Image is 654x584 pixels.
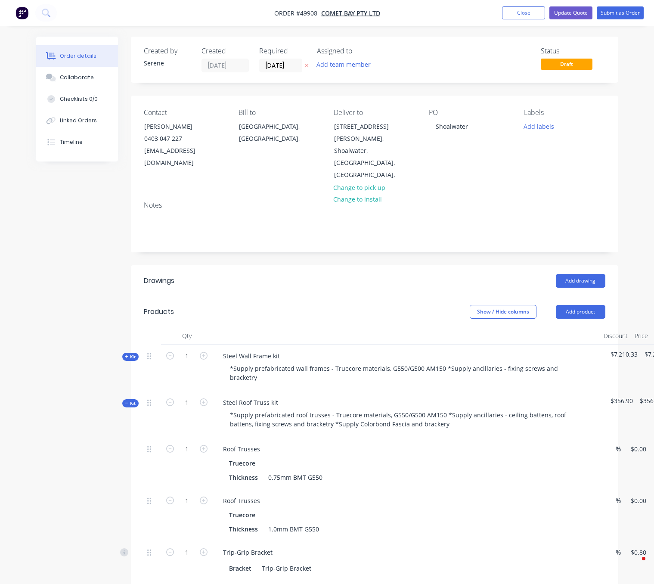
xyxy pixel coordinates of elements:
[216,443,267,455] div: Roof Trusses
[60,117,97,124] div: Linked Orders
[232,120,318,148] div: [GEOGRAPHIC_DATA], [GEOGRAPHIC_DATA],
[519,120,559,132] button: Add labels
[144,59,191,68] div: Serene
[144,109,225,117] div: Contact
[226,471,261,484] div: Thickness
[631,327,651,345] div: Price
[122,399,139,407] button: Kit
[524,109,605,117] div: Labels
[216,396,285,409] div: Steel Roof Truss kit
[334,121,406,145] div: [STREET_ADDRESS][PERSON_NAME],
[216,546,279,559] div: Trip-Grip Bracket
[312,59,375,70] button: Add team member
[60,95,98,103] div: Checklists 0/0
[541,59,592,69] span: Draft
[226,523,261,535] div: Thickness
[161,327,213,345] div: Qty
[600,327,631,345] div: Discount
[327,120,413,181] div: [STREET_ADDRESS][PERSON_NAME],Shoalwater, [GEOGRAPHIC_DATA], [GEOGRAPHIC_DATA],
[229,509,259,521] div: Truecore
[317,47,403,55] div: Assigned to
[317,59,375,70] button: Add team member
[239,109,320,117] div: Bill to
[597,6,644,19] button: Submit as Order
[429,109,510,117] div: PO
[541,47,605,55] div: Status
[549,6,592,19] button: Update Quote
[60,52,96,60] div: Order details
[259,47,307,55] div: Required
[265,471,326,484] div: 0.75mm BMT G550
[616,496,621,506] span: %
[502,6,545,19] button: Close
[274,9,321,17] span: Order #49908 -
[144,47,191,55] div: Created by
[122,353,139,361] button: Kit
[144,133,216,145] div: 0403 047 227
[144,145,216,169] div: [EMAIL_ADDRESS][DOMAIN_NAME]
[125,354,136,360] span: Kit
[60,74,94,81] div: Collaborate
[470,305,536,319] button: Show / Hide columns
[321,9,380,17] a: Comet Bay Pty Ltd
[216,494,267,507] div: Roof Trusses
[223,409,583,430] div: *Supply prefabricated roof trusses - Truecore materials, G550/G500 AM150 *Supply ancillaries - ce...
[556,305,605,319] button: Add product
[144,121,216,133] div: [PERSON_NAME]
[15,6,28,19] img: Factory
[429,120,475,133] div: Shoalwater
[611,350,638,359] span: $7,210.33
[611,396,633,405] span: $356.90
[616,547,621,557] span: %
[334,145,406,181] div: Shoalwater, [GEOGRAPHIC_DATA], [GEOGRAPHIC_DATA],
[329,193,387,205] button: Change to install
[334,109,415,117] div: Deliver to
[144,276,174,286] div: Drawings
[258,562,315,575] div: Trip-Grip Bracket
[36,67,118,88] button: Collaborate
[556,274,605,288] button: Add drawing
[265,523,322,535] div: 1.0mm BMT G550
[229,457,259,469] div: Truecore
[60,138,83,146] div: Timeline
[125,400,136,407] span: Kit
[36,45,118,67] button: Order details
[216,350,287,362] div: Steel Wall Frame kit
[137,120,223,169] div: [PERSON_NAME]0403 047 227[EMAIL_ADDRESS][DOMAIN_NAME]
[223,362,583,384] div: *Supply prefabricated wall frames - Truecore materials, G550/G500 AM150 *Supply ancillaries - fix...
[36,131,118,153] button: Timeline
[201,47,249,55] div: Created
[239,121,310,145] div: [GEOGRAPHIC_DATA], [GEOGRAPHIC_DATA],
[616,444,621,454] span: %
[226,562,255,575] div: Bracket
[625,555,645,575] iframe: Intercom live chat
[36,110,118,131] button: Linked Orders
[329,181,390,193] button: Change to pick up
[36,88,118,110] button: Checklists 0/0
[144,307,174,317] div: Products
[144,201,605,209] div: Notes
